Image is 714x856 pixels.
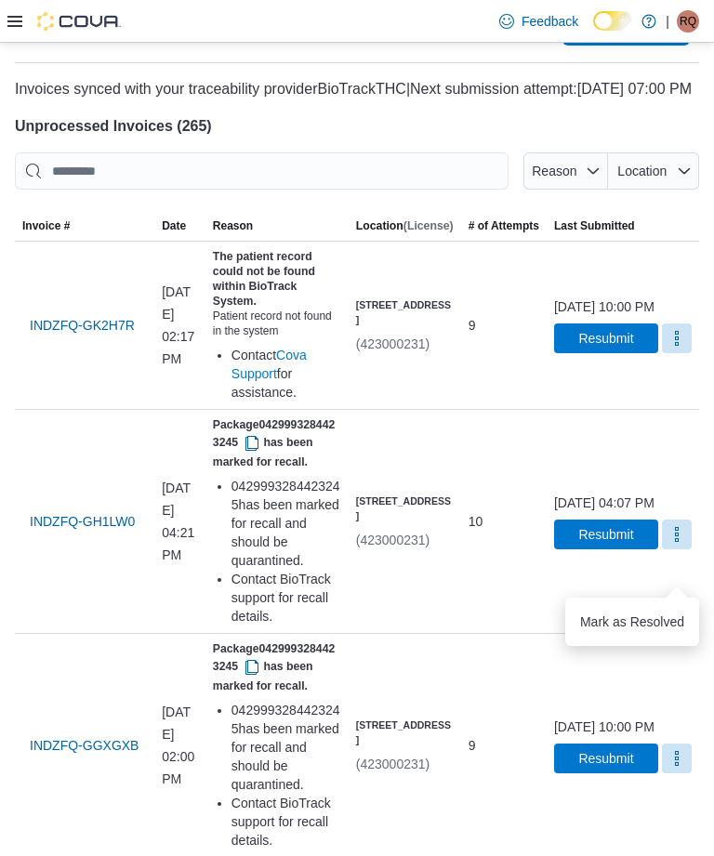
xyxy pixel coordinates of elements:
button: Resubmit [554,520,658,549]
button: More [662,744,692,773]
div: Rosalinda quinones [677,10,699,33]
span: Reason [532,164,576,178]
span: 10 [469,510,483,533]
button: Resubmit [554,323,658,353]
div: 0429993284423245 has been marked for recall and should be quarantined. [231,477,341,570]
a: Cova Support [231,348,307,381]
button: Location [608,152,699,190]
span: Rq [680,10,696,33]
input: This is a search bar. After typing your query, hit enter to filter the results lower in the page. [15,152,509,190]
span: Feedback [522,12,578,31]
span: INDZFQ-GH1LW0 [30,512,135,531]
div: Contact for assistance. [231,346,341,402]
h5: Location [356,218,454,233]
span: Location [617,164,667,178]
span: Location (License) [356,218,454,233]
button: Invoice # [15,211,154,241]
button: Resubmit [554,744,658,773]
span: (423000231) [356,533,430,547]
span: INDZFQ-GK2H7R [30,316,135,335]
span: Dark Mode [593,31,594,32]
span: # of Attempts [469,218,539,233]
div: [DATE] 02:17 PM [154,273,205,377]
span: Resubmit [578,749,633,768]
span: Date [162,218,186,233]
img: Cova [37,12,121,31]
div: [DATE] 04:07 PM [554,494,654,512]
button: More [662,323,692,353]
h6: [STREET_ADDRESS] [356,718,454,747]
div: [DATE] 02:00 PM [154,693,205,797]
span: Next submission attempt: [410,81,577,97]
button: INDZFQ-GH1LW0 [22,503,142,540]
span: Resubmit [578,525,633,544]
h5: Package has been marked for recall. [213,417,341,469]
span: (423000231) [356,336,430,351]
div: [DATE] 04:21 PM [154,469,205,573]
span: 9 [469,314,476,336]
span: Last Submitted [554,218,635,233]
button: INDZFQ-GK2H7R [22,307,142,344]
p: | [666,10,669,33]
button: Reason [523,152,608,190]
span: Resubmit [578,329,633,348]
span: 0429993284423245 [213,642,335,673]
span: INDZFQ-GGXGXB [30,736,139,755]
div: Contact BioTrack support for recall details. [231,794,341,849]
span: 9 [469,734,476,757]
div: Contact BioTrack support for recall details. [231,570,341,626]
div: [DATE] 10:00 PM [554,297,654,316]
div: Patient record not found in the system [213,309,341,338]
button: INDZFQ-GGXGXB [22,727,146,764]
h6: [STREET_ADDRESS] [356,494,454,523]
span: (423000231) [356,757,430,771]
span: 0429993284423245 [213,418,335,449]
h6: [STREET_ADDRESS] [356,297,454,327]
span: Invoice # [22,218,70,233]
button: Date [154,211,205,241]
h5: Package has been marked for recall. [213,641,341,693]
h5: The patient record could not be found within BioTrack System. [213,249,341,309]
div: [DATE] 10:00 PM [554,718,654,736]
h4: Unprocessed Invoices ( 265 ) [15,115,699,138]
button: More [662,520,692,549]
a: Feedback [492,3,586,40]
button: Mark as Resolved [573,605,692,639]
span: Reason [213,218,253,233]
input: Dark Mode [593,11,632,31]
span: Mark as Resolved [580,612,684,631]
span: (License) [403,219,454,232]
p: Invoices synced with your traceability provider BioTrackTHC | [DATE] 07:00 PM [15,78,699,100]
div: 0429993284423245 has been marked for recall and should be quarantined. [231,701,341,794]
